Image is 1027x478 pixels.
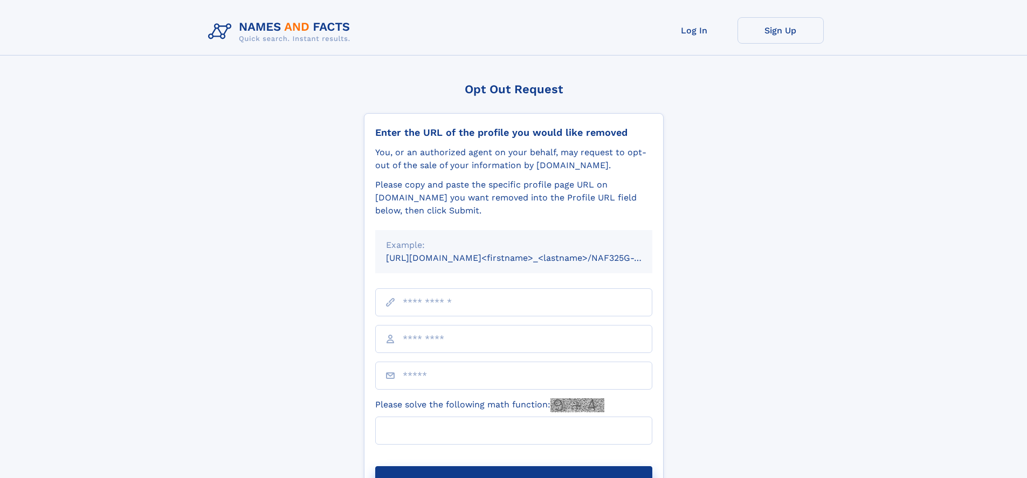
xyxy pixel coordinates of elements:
[386,239,642,252] div: Example:
[204,17,359,46] img: Logo Names and Facts
[737,17,824,44] a: Sign Up
[375,178,652,217] div: Please copy and paste the specific profile page URL on [DOMAIN_NAME] you want removed into the Pr...
[375,398,604,412] label: Please solve the following math function:
[386,253,673,263] small: [URL][DOMAIN_NAME]<firstname>_<lastname>/NAF325G-xxxxxxxx
[375,146,652,172] div: You, or an authorized agent on your behalf, may request to opt-out of the sale of your informatio...
[651,17,737,44] a: Log In
[364,82,664,96] div: Opt Out Request
[375,127,652,138] div: Enter the URL of the profile you would like removed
